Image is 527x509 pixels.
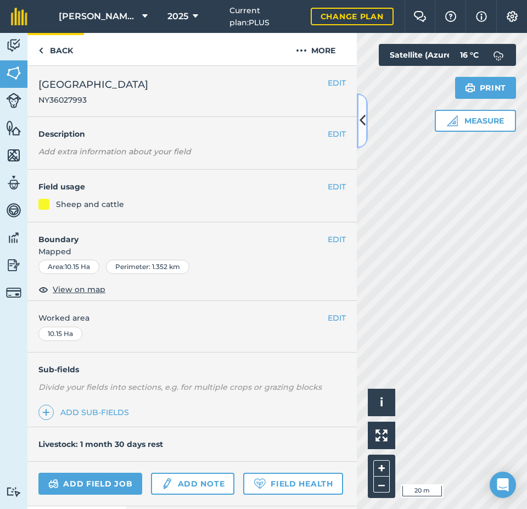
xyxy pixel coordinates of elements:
[368,389,395,416] button: i
[296,44,307,57] img: svg+xml;base64,PHN2ZyB4bWxucz0iaHR0cDovL3d3dy53My5vcmcvMjAwMC9zdmciIHdpZHRoPSIyMCIgaGVpZ2h0PSIyNC...
[328,181,346,193] button: EDIT
[106,260,189,274] div: Perimeter : 1.352 km
[38,128,346,140] h4: Description
[465,81,475,94] img: svg+xml;base64,PHN2ZyB4bWxucz0iaHR0cDovL3d3dy53My5vcmcvMjAwMC9zdmciIHdpZHRoPSIxOSIgaGVpZ2h0PSIyNC...
[6,257,21,273] img: svg+xml;base64,PD94bWwgdmVyc2lvbj0iMS4wIiBlbmNvZGluZz0idXRmLTgiPz4KPCEtLSBHZW5lcmF0b3I6IEFkb2JlIE...
[447,115,458,126] img: Ruler icon
[38,473,142,495] a: Add field job
[6,147,21,164] img: svg+xml;base64,PHN2ZyB4bWxucz0iaHR0cDovL3d3dy53My5vcmcvMjAwMC9zdmciIHdpZHRoPSI1NiIgaGVpZ2h0PSI2MC...
[435,110,516,132] button: Measure
[6,37,21,54] img: svg+xml;base64,PD94bWwgdmVyc2lvbj0iMS4wIiBlbmNvZGluZz0idXRmLTgiPz4KPCEtLSBHZW5lcmF0b3I6IEFkb2JlIE...
[38,94,148,105] span: NY36027993
[455,77,517,99] button: Print
[274,33,357,65] button: More
[27,33,84,65] a: Back
[506,11,519,22] img: A cog icon
[328,128,346,140] button: EDIT
[6,93,21,108] img: svg+xml;base64,PD94bWwgdmVyc2lvbj0iMS4wIiBlbmNvZGluZz0idXRmLTgiPz4KPCEtLSBHZW5lcmF0b3I6IEFkb2JlIE...
[38,181,328,193] h4: Field usage
[373,460,390,477] button: +
[38,405,133,420] a: Add sub-fields
[11,8,27,25] img: fieldmargin Logo
[6,230,21,246] img: svg+xml;base64,PD94bWwgdmVyc2lvbj0iMS4wIiBlbmNvZGluZz0idXRmLTgiPz4KPCEtLSBHZW5lcmF0b3I6IEFkb2JlIE...
[490,472,516,498] div: Open Intercom Messenger
[56,198,124,210] div: Sheep and cattle
[38,327,82,341] div: 10.15 Ha
[27,245,357,258] span: Mapped
[413,11,427,22] img: Two speech bubbles overlapping with the left bubble in the forefront
[27,363,357,376] h4: Sub-fields
[161,477,173,490] img: svg+xml;base64,PD94bWwgdmVyc2lvbj0iMS4wIiBlbmNvZGluZz0idXRmLTgiPz4KPCEtLSBHZW5lcmF0b3I6IEFkb2JlIE...
[328,312,346,324] button: EDIT
[380,395,383,409] span: i
[6,285,21,300] img: svg+xml;base64,PD94bWwgdmVyc2lvbj0iMS4wIiBlbmNvZGluZz0idXRmLTgiPz4KPCEtLSBHZW5lcmF0b3I6IEFkb2JlIE...
[38,147,191,156] em: Add extra information about your field
[311,8,394,25] a: Change plan
[476,10,487,23] img: svg+xml;base64,PHN2ZyB4bWxucz0iaHR0cDovL3d3dy53My5vcmcvMjAwMC9zdmciIHdpZHRoPSIxNyIgaGVpZ2h0PSIxNy...
[27,222,328,245] h4: Boundary
[6,175,21,191] img: svg+xml;base64,PD94bWwgdmVyc2lvbj0iMS4wIiBlbmNvZGluZz0idXRmLTgiPz4KPCEtLSBHZW5lcmF0b3I6IEFkb2JlIE...
[48,477,59,490] img: svg+xml;base64,PD94bWwgdmVyc2lvbj0iMS4wIiBlbmNvZGluZz0idXRmLTgiPz4KPCEtLSBHZW5lcmF0b3I6IEFkb2JlIE...
[229,4,302,29] span: Current plan : PLUS
[375,429,388,441] img: Four arrows, one pointing top left, one top right, one bottom right and the last bottom left
[59,10,138,23] span: [PERSON_NAME][GEOGRAPHIC_DATA]
[379,44,484,66] button: Satellite (Azure)
[444,11,457,22] img: A question mark icon
[53,283,105,295] span: View on map
[328,77,346,89] button: EDIT
[6,486,21,497] img: svg+xml;base64,PD94bWwgdmVyc2lvbj0iMS4wIiBlbmNvZGluZz0idXRmLTgiPz4KPCEtLSBHZW5lcmF0b3I6IEFkb2JlIE...
[460,44,479,66] span: 16 ° C
[6,65,21,81] img: svg+xml;base64,PHN2ZyB4bWxucz0iaHR0cDovL3d3dy53My5vcmcvMjAwMC9zdmciIHdpZHRoPSI1NiIgaGVpZ2h0PSI2MC...
[328,233,346,245] button: EDIT
[167,10,188,23] span: 2025
[243,473,343,495] a: Field Health
[38,283,48,296] img: svg+xml;base64,PHN2ZyB4bWxucz0iaHR0cDovL3d3dy53My5vcmcvMjAwMC9zdmciIHdpZHRoPSIxOCIgaGVpZ2h0PSIyNC...
[38,439,163,449] h4: Livestock: 1 month 30 days rest
[449,44,516,66] button: 16 °C
[38,382,322,392] em: Divide your fields into sections, e.g. for multiple crops or grazing blocks
[38,260,99,274] div: Area : 10.15 Ha
[42,406,50,419] img: svg+xml;base64,PHN2ZyB4bWxucz0iaHR0cDovL3d3dy53My5vcmcvMjAwMC9zdmciIHdpZHRoPSIxNCIgaGVpZ2h0PSIyNC...
[38,312,346,324] span: Worked area
[38,44,43,57] img: svg+xml;base64,PHN2ZyB4bWxucz0iaHR0cDovL3d3dy53My5vcmcvMjAwMC9zdmciIHdpZHRoPSI5IiBoZWlnaHQ9IjI0Ii...
[151,473,234,495] a: Add note
[6,202,21,219] img: svg+xml;base64,PD94bWwgdmVyc2lvbj0iMS4wIiBlbmNvZGluZz0idXRmLTgiPz4KPCEtLSBHZW5lcmF0b3I6IEFkb2JlIE...
[38,283,105,296] button: View on map
[6,120,21,136] img: svg+xml;base64,PHN2ZyB4bWxucz0iaHR0cDovL3d3dy53My5vcmcvMjAwMC9zdmciIHdpZHRoPSI1NiIgaGVpZ2h0PSI2MC...
[38,77,148,92] span: [GEOGRAPHIC_DATA]
[487,44,509,66] img: svg+xml;base64,PD94bWwgdmVyc2lvbj0iMS4wIiBlbmNvZGluZz0idXRmLTgiPz4KPCEtLSBHZW5lcmF0b3I6IEFkb2JlIE...
[373,477,390,493] button: –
